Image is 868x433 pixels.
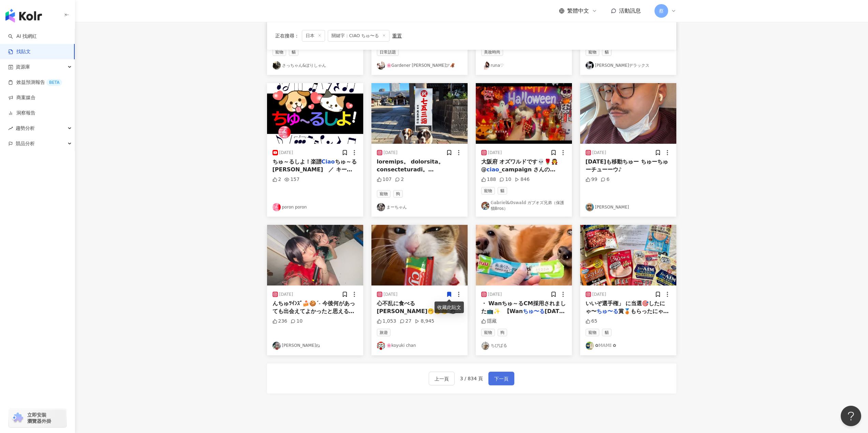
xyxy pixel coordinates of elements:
[377,342,385,350] img: KOL Avatar
[273,158,322,165] span: ちゅ～るしよ！楽譜
[481,176,496,183] div: 188
[498,187,507,195] span: 貓
[481,187,495,195] span: 寵物
[279,292,293,297] div: [DATE]
[659,7,664,15] span: 蔡
[580,225,676,285] img: post-image
[267,83,363,144] img: post-image
[16,121,35,136] span: 趨勢分析
[289,48,298,56] span: 貓
[273,318,288,325] div: 236
[481,166,566,211] span: _campaign さんの[DATE]ハロウィンCMに応募します🎃✨ ちゅーるくれなきゃイタズラしちゃうよ🧛😈👻 #ちゅーるメーカー #ハロウィンちゅーる #
[275,33,299,38] span: 正在搜尋 ：
[291,318,303,325] div: 10
[586,300,665,314] span: いいぞ選手権」 に当選🎯したにゃ〜
[328,30,390,42] span: 關鍵字：CIAO ちゅ〜る
[11,413,24,423] img: chrome extension
[586,203,671,211] a: KOL Avatar[PERSON_NAME]
[393,190,403,198] span: 狗
[488,150,502,156] div: [DATE]
[8,94,35,101] a: 商案媒合
[586,158,668,172] span: [DATE]も移動ちゅー ちゅーちゅーチューーウ♪
[27,412,51,424] span: 立即安裝 瀏覽器外掛
[567,7,589,15] span: 繁體中文
[371,83,468,144] img: post-image
[586,203,594,211] img: KOL Avatar
[273,300,357,352] span: んちゅﾂｲﾝｽﾞ🍰🍪ˊ˗ 今後何があっても出会えてよかったと思える相棒です @akari_ishizuka #[PERSON_NAME] #んちゅツインズ #あんちゅ #ころんちゅ #ja惹句c...
[586,48,599,56] span: 寵物
[481,48,503,56] span: 美妝時尚
[400,318,412,325] div: 27
[415,318,434,325] div: 8,945
[597,308,618,314] mark: ちゅ〜る
[499,176,511,183] div: 10
[481,202,489,210] img: KOL Avatar
[273,203,281,211] img: KOL Avatar
[377,300,461,322] span: 心不乱に食べる[PERSON_NAME]🤭🤭🤭 恐るべし
[8,33,37,40] a: searchAI 找網紅
[273,342,281,350] img: KOL Avatar
[481,318,497,325] div: 隱藏
[377,203,385,211] img: KOL Avatar
[481,300,566,314] span: ・ Wanちゅ～るCM採用されました📺✨ ⁡ 【Wan
[5,9,42,22] img: logo
[476,83,572,144] img: post-image
[377,190,391,198] span: 寵物
[523,308,545,314] mark: ちゅ〜る
[435,375,449,383] span: 上一頁
[586,342,594,350] img: KOL Avatar
[586,329,599,336] span: 寵物
[273,176,281,183] div: 2
[488,292,502,297] div: [DATE]
[481,61,567,69] a: KOL Avatarruna♡
[619,7,641,14] span: 活動訊息
[429,372,455,385] button: 上一頁
[273,48,286,56] span: 寵物
[377,48,399,56] span: 日常話題
[481,342,489,350] img: KOL Avatar
[16,59,30,75] span: 資源庫
[384,292,398,297] div: [DATE]
[377,203,462,211] a: KOL Avatarまーちゃん
[395,176,404,183] div: 2
[377,342,462,350] a: KOL Avatar🌸koyuki chan
[435,301,464,313] div: 收藏此貼文
[586,308,669,322] span: 賞🥉もらったにゃん たくさん
[487,166,499,173] mark: ciao
[515,176,530,183] div: 846
[302,30,325,42] span: 日本
[8,48,31,55] a: 找貼文
[602,329,612,336] span: 貓
[601,176,609,183] div: 6
[586,61,594,69] img: KOL Avatar
[494,375,509,383] span: 下一頁
[580,83,676,144] img: post-image
[498,329,507,336] span: 狗
[279,150,293,156] div: [DATE]
[586,342,671,350] a: KOL Avatar✿𝕄𝔸𝕄𝕀 ✿
[273,61,281,69] img: KOL Avatar
[8,110,35,117] a: 洞察報告
[481,200,567,212] a: KOL Avatar𝔾𝕒𝕓𝕣𝕚𝕖𝕝&𝕆𝕤𝕨𝕒𝕝𝕕 ガブオズ兄弟（保護猫Bros）
[481,342,567,350] a: KOL Avatarちびぱる
[377,158,497,295] span: loremips。 dolorsita。 consecteturadi。 elitsed6doeiusmod。 temporincididuntutlaboreetdolorema。 aliqu...
[592,292,606,297] div: [DATE]
[273,203,358,211] a: KOL Avatarporon poron
[481,329,495,336] span: 寵物
[16,136,35,151] span: 競品分析
[322,158,335,165] mark: Ciao
[481,61,489,69] img: KOL Avatar
[284,176,299,183] div: 157
[586,61,671,69] a: KOL Avatar[PERSON_NAME]デラックス
[488,372,514,385] button: 下一頁
[267,225,363,285] img: post-image
[8,126,13,131] span: rise
[460,376,483,381] span: 3 / 834 頁
[9,409,66,427] a: chrome extension立即安裝 瀏覽器外掛
[273,61,358,69] a: KOL Avatarさっちゃん&ぽりしゃん
[586,318,598,325] div: 65
[392,33,402,38] div: 重置
[481,158,558,172] span: 大阪府 オズワルドです💀🌹🧛 @
[384,150,398,156] div: [DATE]
[371,225,468,285] img: post-image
